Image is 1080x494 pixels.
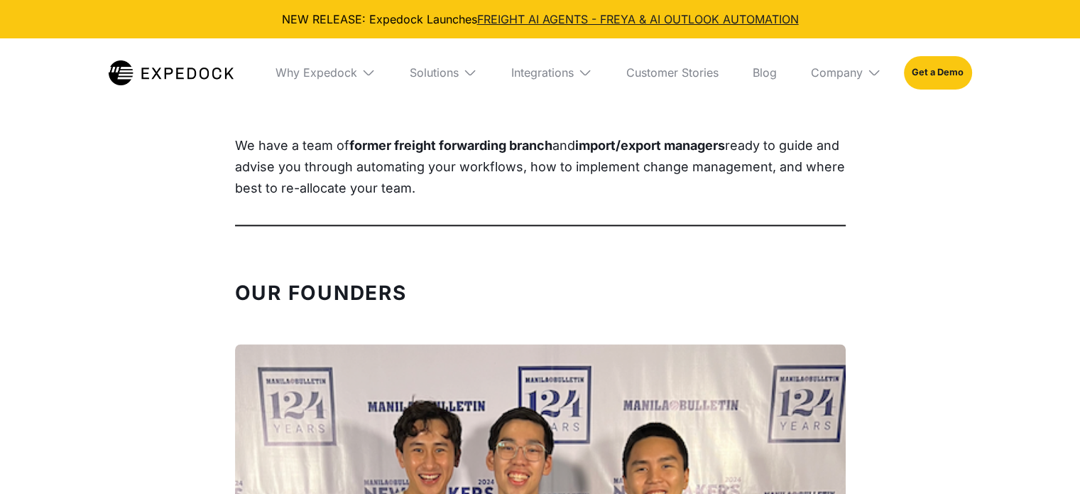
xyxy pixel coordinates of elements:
[349,138,552,153] strong: former freight forwarding branch
[811,65,863,80] div: Company
[477,12,799,26] a: FREIGHT AI AGENTS - FREYA & AI OUTLOOK AUTOMATION
[741,38,788,107] a: Blog
[276,65,357,80] div: Why Expedock
[511,65,574,80] div: Integrations
[235,281,407,305] strong: Our Founders
[410,65,459,80] div: Solutions
[235,283,846,323] div: ‍
[11,11,1069,27] div: NEW RELEASE: Expedock Launches
[615,38,730,107] a: Customer Stories
[904,56,971,89] a: Get a Demo
[235,135,846,199] p: We have a team of and ready to guide and advise you through automating your workflows, how to imp...
[575,138,725,153] strong: import/export managers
